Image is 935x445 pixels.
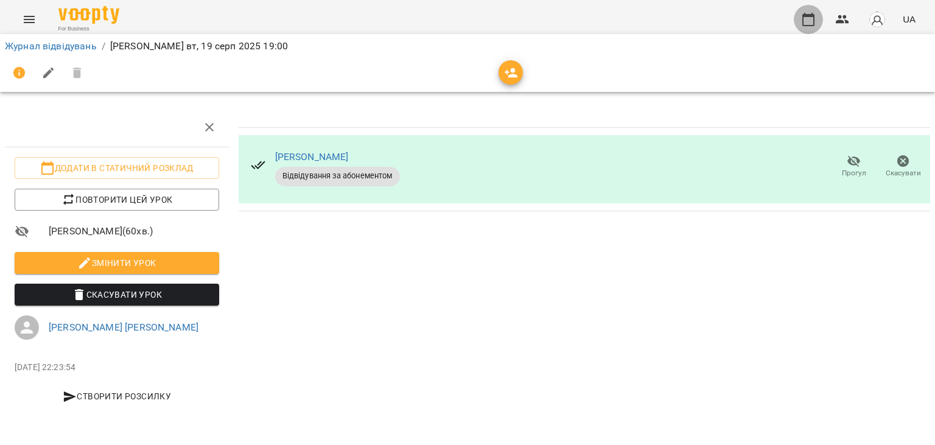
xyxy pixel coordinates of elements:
button: Додати в статичний розклад [15,157,219,179]
span: Повторити цей урок [24,192,209,207]
span: Скасувати Урок [24,287,209,302]
button: Змінити урок [15,252,219,274]
button: Скасувати Урок [15,284,219,306]
a: [PERSON_NAME] [PERSON_NAME] [49,321,198,333]
a: [PERSON_NAME] [275,151,349,163]
span: Створити розсилку [19,389,214,404]
span: Змінити урок [24,256,209,270]
button: Menu [15,5,44,34]
span: Додати в статичний розклад [24,161,209,175]
img: avatar_s.png [869,11,886,28]
button: Повторити цей урок [15,189,219,211]
a: Журнал відвідувань [5,40,97,52]
span: Прогул [842,168,866,178]
span: For Business [58,25,119,33]
img: Voopty Logo [58,6,119,24]
span: UA [903,13,916,26]
span: Скасувати [886,168,921,178]
p: [DATE] 22:23:54 [15,362,219,374]
nav: breadcrumb [5,39,930,54]
button: Скасувати [878,150,928,184]
button: Прогул [829,150,878,184]
li: / [102,39,105,54]
button: Створити розсилку [15,385,219,407]
p: [PERSON_NAME] вт, 19 серп 2025 19:00 [110,39,288,54]
span: Відвідування за абонементом [275,170,400,181]
span: [PERSON_NAME] ( 60 хв. ) [49,224,219,239]
button: UA [898,8,920,30]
